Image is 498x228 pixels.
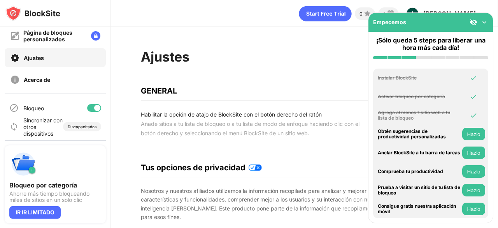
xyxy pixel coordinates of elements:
[91,31,100,41] img: lock-menu.svg
[141,163,468,172] div: Tus opciones de privacidad
[470,18,477,26] img: eye-not-visible.svg
[378,150,460,156] div: Anclar BlockSite a tu barra de tareas
[378,169,460,174] div: Comprueba tu productividad
[470,74,477,82] img: omni-check.svg
[363,9,372,18] img: points-small.svg
[462,147,485,159] button: Hazlo
[470,111,477,119] img: omni-check.svg
[249,164,262,171] img: privacy-policy-updates.svg
[383,11,386,17] div: 0
[10,53,20,63] img: settings-on.svg
[378,203,460,215] div: Consigue gratis nuestra aplicación móvil
[359,11,363,17] div: 0
[10,75,20,85] img: about-off.svg
[462,184,485,196] button: Hazlo
[141,119,370,138] div: Añade sitios a tu lista de bloqueo o a tu lista de modo de enfoque haciendo clic con el botón der...
[406,7,419,20] img: ACg8ocJkywduP_gDAaEwq6Y56v8isdLaJLvwT_91gqoqwnYf3ETO1A=s96-c
[23,29,85,42] div: Página de bloques personalizados
[373,19,406,25] div: Empecemos
[141,187,468,222] div: Nosotros y nuestros afiliados utilizamos la información recopilada para analizar y mejorar el ren...
[373,37,488,51] div: ¡Sólo queda 5 steps para liberar una hora más cada día!
[141,86,468,95] div: GENERAL
[378,75,460,81] div: Instalar BlockSite
[470,93,477,101] img: omni-check.svg
[378,94,460,99] div: Activar bloqueo por categoría
[462,165,485,178] button: Hazlo
[68,124,96,129] div: Discapacitados
[24,76,50,83] div: Acerca de
[9,191,101,203] div: Ahorre más tiempo bloqueando miles de sitios en un solo clic
[9,181,101,189] div: Bloqueo por categoría
[462,128,485,140] button: Hazlo
[23,117,63,137] div: Sincronizar con otros dispositivos
[141,49,189,65] div: Ajustes
[9,206,61,219] div: IR IR LIMITADO
[9,150,37,178] img: push-categories.svg
[141,110,370,119] div: Habilitar la opción de atajo de BlockSite con el botón derecho del ratón
[9,103,19,113] img: blocking-icon.svg
[24,55,44,61] div: Ajustes
[378,110,460,121] div: Agrega al menos 1 sitio web a tu lista de bloqueo
[423,10,476,18] div: [PERSON_NAME]
[9,122,19,131] img: sync-icon.svg
[378,129,460,140] div: Obtén sugerencias de productividad personalizadas
[5,5,60,21] img: logo-blocksite.svg
[462,203,485,215] button: Hazlo
[299,6,352,21] div: animation
[378,185,460,196] div: Prueba a visitar un sitio de tu lista de bloqueo
[23,105,44,111] div: Bloqueo
[10,31,19,41] img: customize-block-page-off.svg
[386,9,395,18] img: reward-small.svg
[480,18,488,26] img: omni-setup-toggle.svg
